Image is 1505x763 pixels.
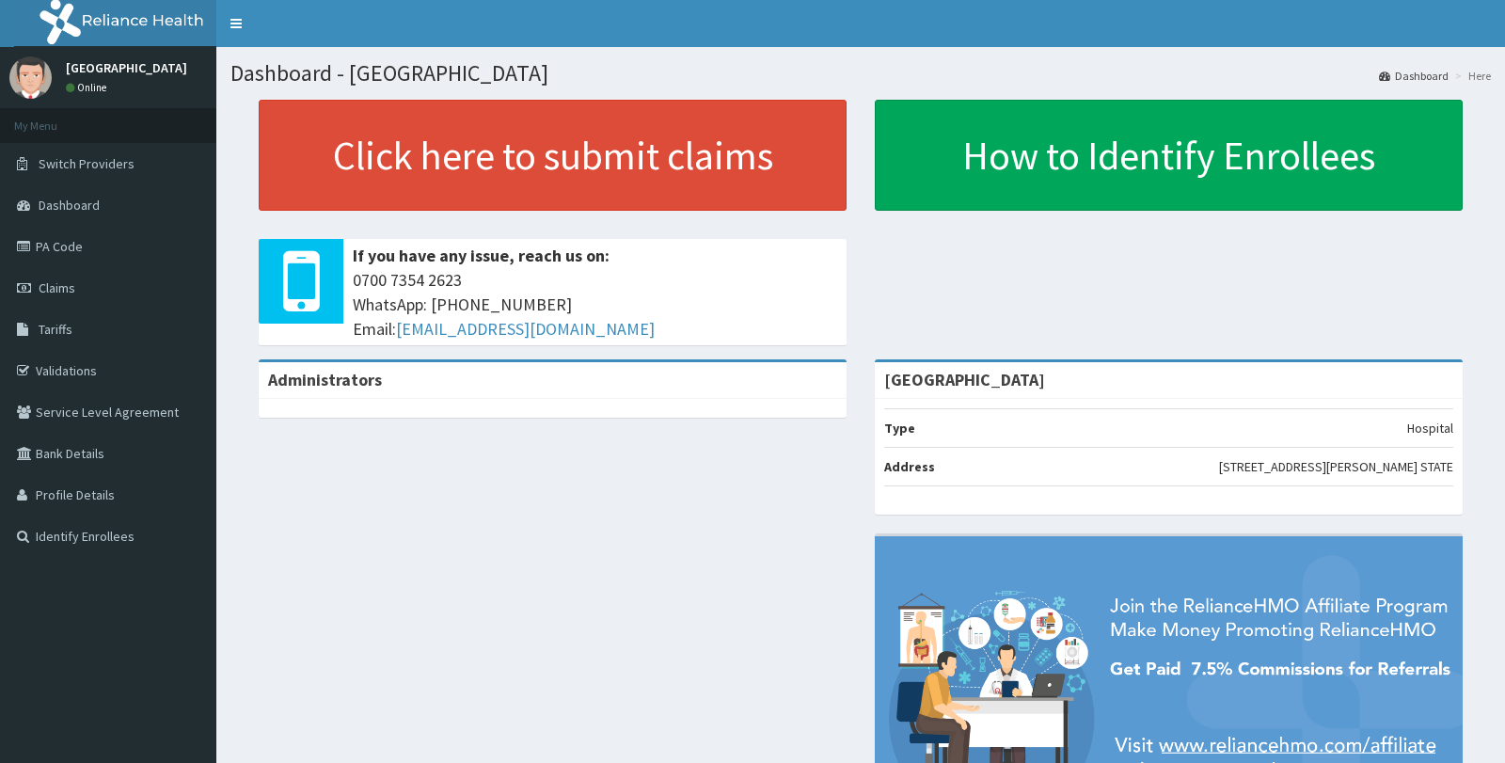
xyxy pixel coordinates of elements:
[230,61,1491,86] h1: Dashboard - [GEOGRAPHIC_DATA]
[268,369,382,390] b: Administrators
[39,155,135,172] span: Switch Providers
[9,56,52,99] img: User Image
[1379,68,1449,84] a: Dashboard
[259,100,847,211] a: Click here to submit claims
[884,458,935,475] b: Address
[39,197,100,214] span: Dashboard
[66,81,111,94] a: Online
[353,245,610,266] b: If you have any issue, reach us on:
[66,61,187,74] p: [GEOGRAPHIC_DATA]
[39,321,72,338] span: Tariffs
[353,268,837,341] span: 0700 7354 2623 WhatsApp: [PHONE_NUMBER] Email:
[39,279,75,296] span: Claims
[884,420,915,437] b: Type
[875,100,1463,211] a: How to Identify Enrollees
[884,369,1045,390] strong: [GEOGRAPHIC_DATA]
[1219,457,1453,476] p: [STREET_ADDRESS][PERSON_NAME] STATE
[396,318,655,340] a: [EMAIL_ADDRESS][DOMAIN_NAME]
[1407,419,1453,437] p: Hospital
[1450,68,1491,84] li: Here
